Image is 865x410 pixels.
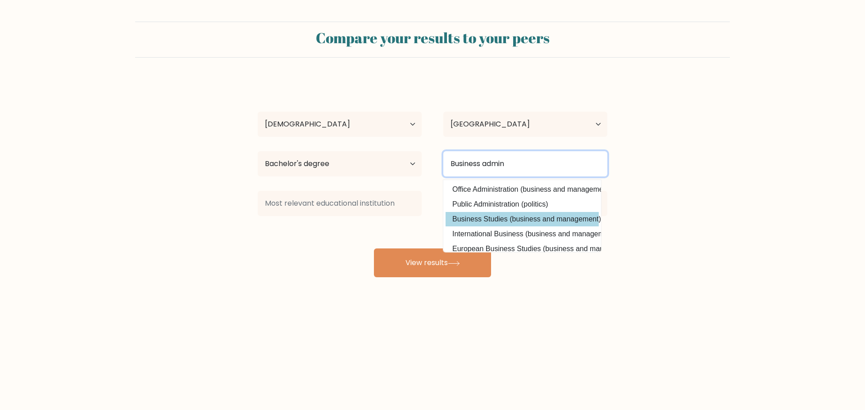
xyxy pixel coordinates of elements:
[374,248,491,277] button: View results
[446,182,599,197] option: Office Administration (business and management)
[443,151,607,176] input: What did you study?
[446,242,599,256] option: European Business Studies (business and management)
[446,212,599,226] option: Business Studies (business and management)
[446,197,599,212] option: Public Administration (politics)
[258,191,422,216] input: Most relevant educational institution
[446,227,599,241] option: International Business (business and management)
[141,29,724,46] h2: Compare your results to your peers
